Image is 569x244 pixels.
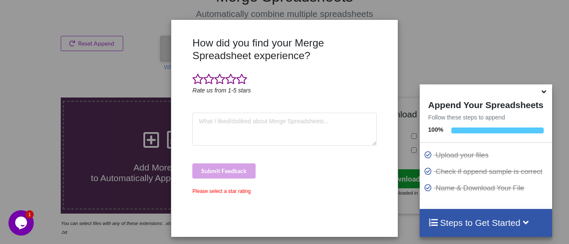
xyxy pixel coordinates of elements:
h4: Append Your Spreadsheets [420,98,552,110]
div: Please select a star rating [192,187,376,195]
p: Name & Download Your File [424,183,550,193]
h3: How did you find your Merge Spreadsheet experience? [192,37,376,62]
p: Follow these steps to append [420,113,552,122]
p: Check if append sample is correct [424,166,550,177]
i: Rate us from 1-5 stars [192,87,251,94]
h4: Steps to Get Started [428,217,543,228]
b: 100 % [428,126,443,133]
iframe: chat widget [8,210,35,236]
p: Upload your files [424,150,550,160]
